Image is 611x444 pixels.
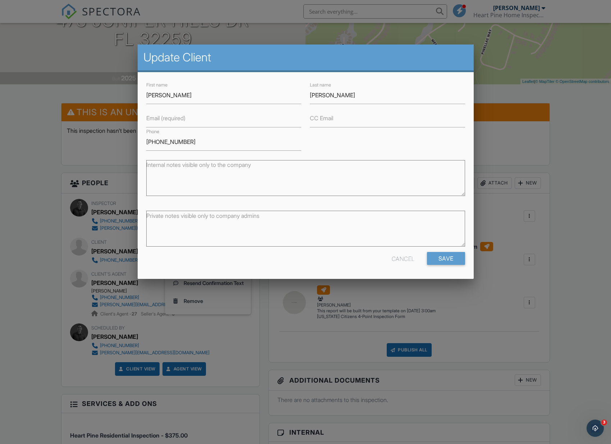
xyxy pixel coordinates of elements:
label: First name [146,82,167,88]
label: Internal notes visible only to the company [146,161,251,169]
label: Email (required) [146,114,185,122]
label: Last name [310,82,331,88]
label: CC Email [310,114,333,122]
span: 3 [601,420,607,425]
h2: Update Client [143,50,468,65]
label: Phone [146,128,159,135]
label: Private notes visible only to company admins [146,212,259,220]
iframe: Intercom live chat [587,420,604,437]
input: Save [427,252,465,265]
div: Cancel [392,252,415,265]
